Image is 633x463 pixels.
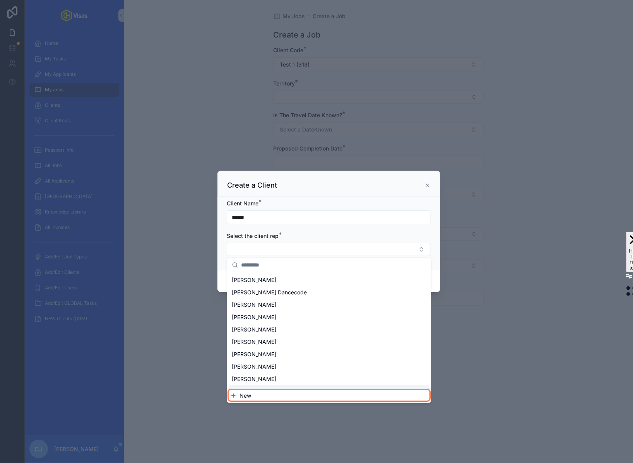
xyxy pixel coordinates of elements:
h3: Create a Client [227,181,277,190]
span: [PERSON_NAME] [232,388,277,395]
span: [PERSON_NAME] [232,276,277,284]
span: [PERSON_NAME] [232,301,277,309]
button: New [231,392,428,400]
span: [PERSON_NAME] [232,313,277,321]
span: [PERSON_NAME] [232,375,277,383]
span: [PERSON_NAME] Dancecode [232,289,307,296]
span: [PERSON_NAME] [232,338,277,346]
div: Suggestions [228,272,431,388]
span: New [240,392,251,400]
span: [PERSON_NAME] [232,350,277,358]
span: Client Name [227,200,258,207]
span: [PERSON_NAME] [232,326,277,333]
span: Select the client rep [227,232,279,239]
button: Select Button [227,243,431,256]
span: [PERSON_NAME] [232,363,277,371]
